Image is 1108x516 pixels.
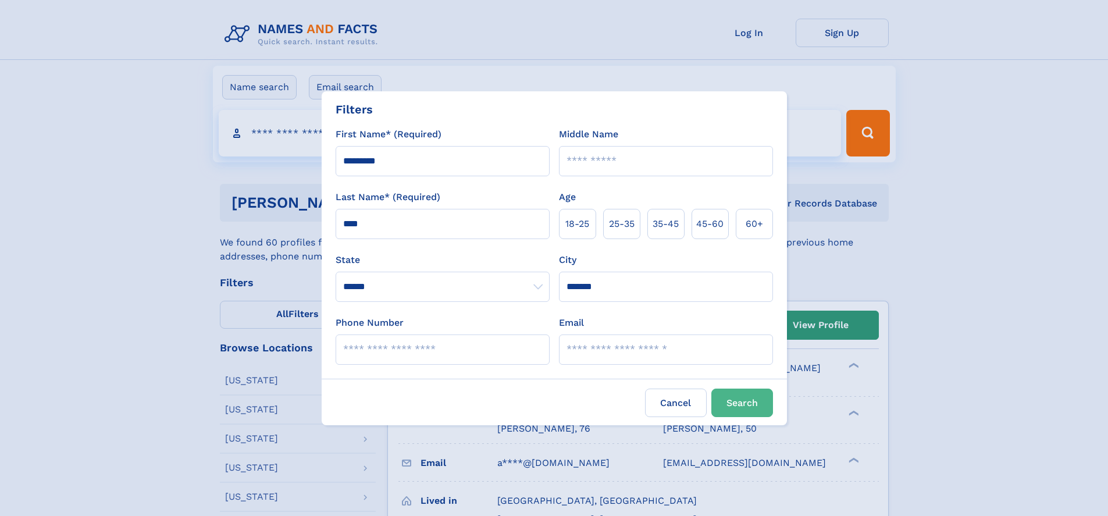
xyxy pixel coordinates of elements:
[653,217,679,231] span: 35‑45
[565,217,589,231] span: 18‑25
[336,101,373,118] div: Filters
[559,190,576,204] label: Age
[746,217,763,231] span: 60+
[696,217,724,231] span: 45‑60
[559,127,618,141] label: Middle Name
[336,316,404,330] label: Phone Number
[336,127,441,141] label: First Name* (Required)
[336,253,550,267] label: State
[336,190,440,204] label: Last Name* (Required)
[609,217,635,231] span: 25‑35
[559,316,584,330] label: Email
[645,389,707,417] label: Cancel
[559,253,576,267] label: City
[711,389,773,417] button: Search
